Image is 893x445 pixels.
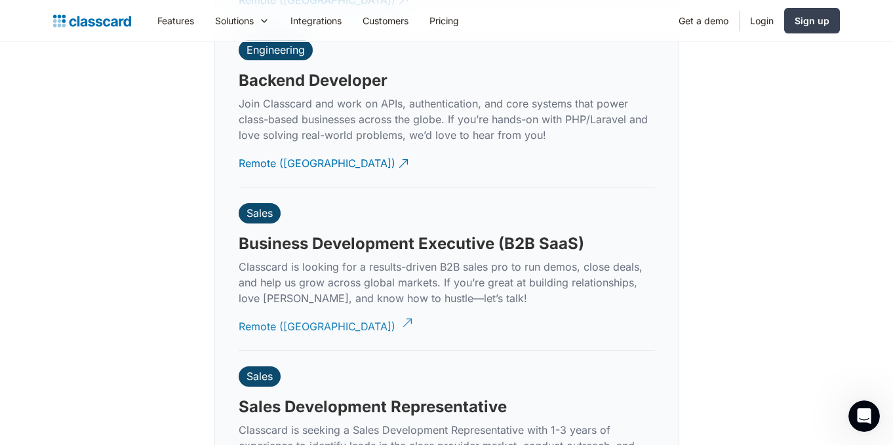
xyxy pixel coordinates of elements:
[53,12,131,30] a: home
[247,370,273,383] div: Sales
[239,397,507,417] h3: Sales Development Representative
[239,145,395,171] div: Remote ([GEOGRAPHIC_DATA])
[280,6,352,35] a: Integrations
[784,8,840,33] a: Sign up
[247,206,273,220] div: Sales
[239,309,395,334] div: Remote ([GEOGRAPHIC_DATA])
[247,43,305,56] div: Engineering
[740,6,784,35] a: Login
[352,6,419,35] a: Customers
[419,6,469,35] a: Pricing
[668,6,739,35] a: Get a demo
[205,6,280,35] div: Solutions
[848,400,880,432] iframe: Intercom live chat
[239,145,410,182] a: Remote ([GEOGRAPHIC_DATA])
[215,14,254,28] div: Solutions
[239,259,655,306] p: Classcard is looking for a results-driven B2B sales pro to run demos, close deals, and help us gr...
[239,234,584,254] h3: Business Development Executive (B2B SaaS)
[795,14,829,28] div: Sign up
[239,309,410,345] a: Remote ([GEOGRAPHIC_DATA])
[239,96,655,143] p: Join Classcard and work on APIs, authentication, and core systems that power class-based business...
[147,6,205,35] a: Features
[239,71,387,90] h3: Backend Developer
